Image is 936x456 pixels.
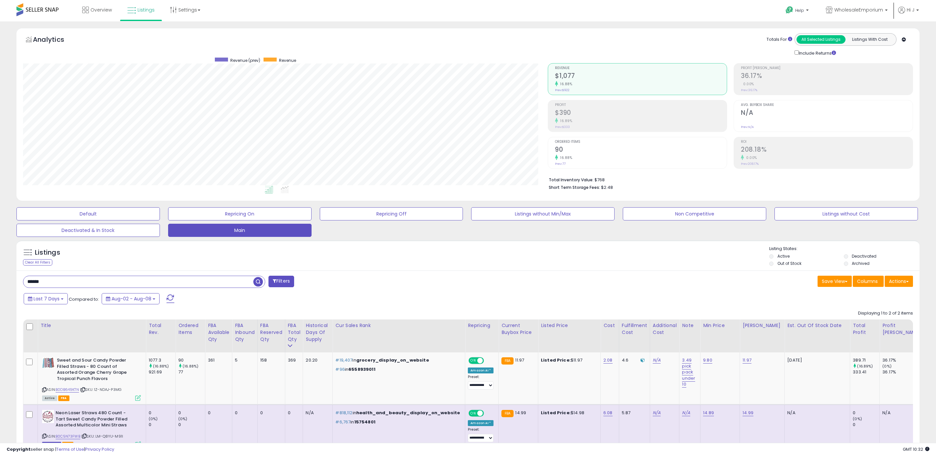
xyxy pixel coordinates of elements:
h2: 90 [555,146,727,155]
small: Prev: 77 [555,162,566,166]
a: 14.99 [743,410,753,416]
div: 0 [149,410,175,416]
span: 2025-08-18 10:32 GMT [903,446,929,452]
label: Active [777,253,790,259]
span: Revenue [555,66,727,70]
span: OFF [483,411,493,416]
p: N/A [787,410,845,416]
div: Clear All Filters [23,259,52,266]
div: 0 [853,410,879,416]
span: Hi J [907,7,914,13]
div: [PERSON_NAME] [743,322,782,329]
small: FBA [501,410,514,417]
a: N/A [682,410,690,416]
div: N/A [882,410,919,416]
small: Prev: 36.17% [741,88,757,92]
a: 9.80 [703,357,712,364]
small: (16.88%) [153,364,169,369]
span: Aug-02 - Aug-08 [112,295,151,302]
div: 1077.3 [149,357,175,363]
span: #818,112 [335,410,352,416]
div: FBA Reserved Qty [260,322,282,343]
h2: $390 [555,109,727,118]
div: $11.97 [541,357,595,363]
div: 333.41 [853,369,879,375]
div: 0 [235,410,252,416]
div: Profit [PERSON_NAME] [882,322,922,336]
div: $14.98 [541,410,595,416]
div: Historical Days Of Supply [306,322,330,343]
span: grocery_display_on_website [356,357,429,363]
a: 14.89 [703,410,714,416]
button: Actions [885,276,913,287]
button: Repricing Off [320,207,463,220]
span: 14.99 [515,410,526,416]
span: Compared to: [69,296,99,302]
label: Out of Stock [777,261,801,266]
div: Amazon AI * [468,420,493,426]
button: Non Competitive [623,207,766,220]
div: 5 [235,357,252,363]
h2: 36.17% [741,72,913,81]
p: in [335,419,460,425]
button: Default [16,207,160,220]
span: FBA [58,395,69,401]
span: | SKU: LM-Q8YU-M91I [81,434,123,439]
div: Current Buybox Price [501,322,535,336]
div: Include Returns [790,49,844,57]
span: Revenue (prev) [230,58,260,63]
div: Min Price [703,322,737,329]
span: #6,767 [335,419,350,425]
label: Deactivated [852,253,876,259]
b: Sweet and Sour Candy Powder Filled Straws - 80 Count of Assorted Orange Cherry Grape Tropical Pun... [57,357,137,383]
span: FBA [62,442,73,447]
span: All listings currently available for purchase on Amazon [42,395,57,401]
a: B0DB649KTN [56,387,79,393]
small: 16.89% [558,118,572,123]
a: 3.49 pick pack under 10 [682,357,695,388]
strong: Copyright [7,446,31,452]
span: ON [469,358,477,364]
small: Prev: N/A [741,125,754,129]
label: Archived [852,261,870,266]
div: Title [40,322,143,329]
a: 6.08 [603,410,613,416]
div: 36.17% [882,357,924,363]
h2: $1,077 [555,72,727,81]
p: Listing States: [769,246,920,252]
small: 0.00% [744,155,757,160]
div: 921.69 [149,369,175,375]
a: N/A [653,357,661,364]
span: Help [795,8,804,13]
span: Profit [555,103,727,107]
button: Listings With Cost [845,35,894,44]
b: Total Inventory Value: [549,177,594,183]
h5: Analytics [33,35,77,46]
div: Repricing [468,322,496,329]
i: Get Help [785,6,794,14]
small: (0%) [149,416,158,421]
div: 0 [149,422,175,428]
button: Save View [818,276,852,287]
div: seller snap | | [7,446,114,453]
div: 36.17% [882,369,924,375]
small: Prev: $333 [555,125,570,129]
button: Listings without Cost [774,207,918,220]
span: $2.48 [601,184,613,190]
small: FBA [501,357,514,365]
div: 77 [178,369,205,375]
small: (0%) [178,416,188,421]
span: #96 [335,366,344,372]
b: Neon Laser Straws 480 Count - Tart Sweet Candy Powder Filled Assorted Multicolor Mini Straws [56,410,136,430]
div: 0 [208,410,227,416]
small: (16.89%) [857,364,873,369]
div: 0 [178,410,205,416]
a: Help [780,1,815,21]
button: Main [168,224,312,237]
span: ON [469,411,477,416]
a: 2.08 [603,357,613,364]
div: Cur Sales Rank [335,322,462,329]
button: Repricing On [168,207,312,220]
a: Terms of Use [56,446,84,452]
span: Last 7 Days [34,295,60,302]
